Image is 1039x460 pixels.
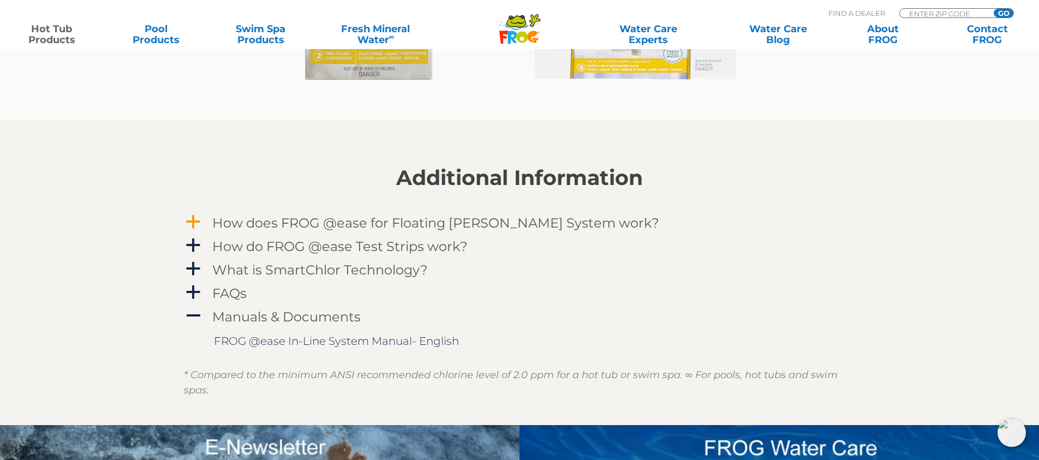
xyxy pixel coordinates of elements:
[185,308,201,324] span: A
[185,214,201,230] span: a
[220,23,301,45] a: Swim SpaProducts
[908,9,982,18] input: Zip Code Form
[212,309,361,324] h4: Manuals & Documents
[184,213,855,233] a: a How does FROG @ease for Floating [PERSON_NAME] System work?
[184,260,855,280] a: a What is SmartChlor Technology?
[11,23,92,45] a: Hot TubProducts
[842,23,923,45] a: AboutFROG
[947,23,1028,45] a: ContactFROG
[184,369,838,396] em: * Compared to the minimum ANSI recommended chlorine level of 2.0 ppm for a hot tub or swim spa. ∞...
[212,286,247,301] h4: FAQs
[828,8,885,18] p: Find A Dealer
[184,283,855,303] a: a FAQs
[212,262,428,277] h4: What is SmartChlor Technology?
[185,237,201,254] span: a
[212,239,468,254] h4: How do FROG @ease Test Strips work?
[737,23,819,45] a: Water CareBlog
[185,261,201,277] span: a
[116,23,197,45] a: PoolProducts
[185,284,201,301] span: a
[582,23,714,45] a: Water CareExperts
[389,32,395,41] sup: ∞
[184,236,855,256] a: a How do FROG @ease Test Strips work?
[998,419,1026,447] img: openIcon
[184,166,855,190] h2: Additional Information
[212,216,659,230] h4: How does FROG @ease for Floating [PERSON_NAME] System work?
[325,23,426,45] a: Fresh MineralWater∞
[994,9,1013,17] input: GO
[184,307,855,327] a: A Manuals & Documents
[214,334,459,348] a: FROG @ease In-Line System Manual- English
